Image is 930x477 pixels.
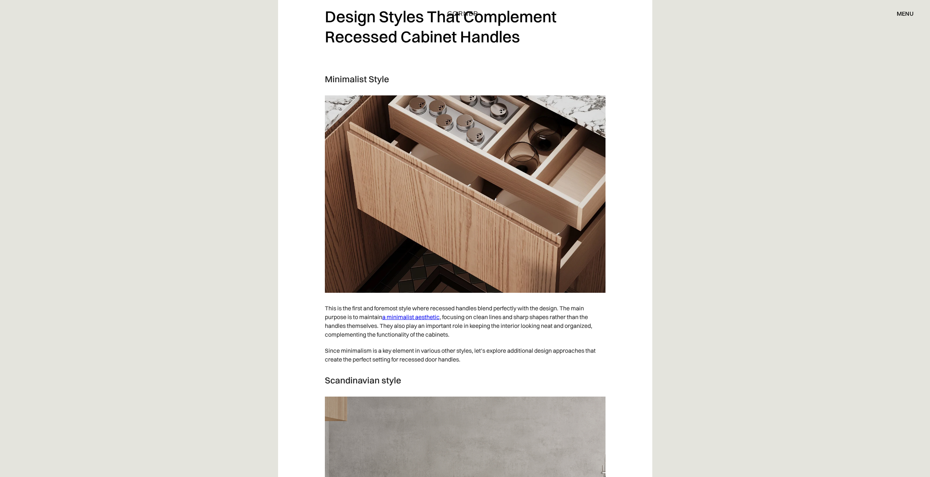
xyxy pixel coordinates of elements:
div: menu [897,11,914,16]
p: ‍ [325,50,606,66]
div: menu [889,7,914,20]
p: Since minimalism is a key element in various other styles, let’s explore additional design approa... [325,342,606,367]
h3: Minimalist Style [325,73,606,84]
h3: Scandinavian style [325,375,606,386]
a: home [429,9,501,18]
p: This is the first and foremost style where recessed handles blend perfectly with the design. The ... [325,300,606,342]
img: Recessed handle on light wood kitchen cabinet fronts, open to display kitchen organizers. [325,95,606,293]
a: a minimalist aesthetic [382,313,440,321]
